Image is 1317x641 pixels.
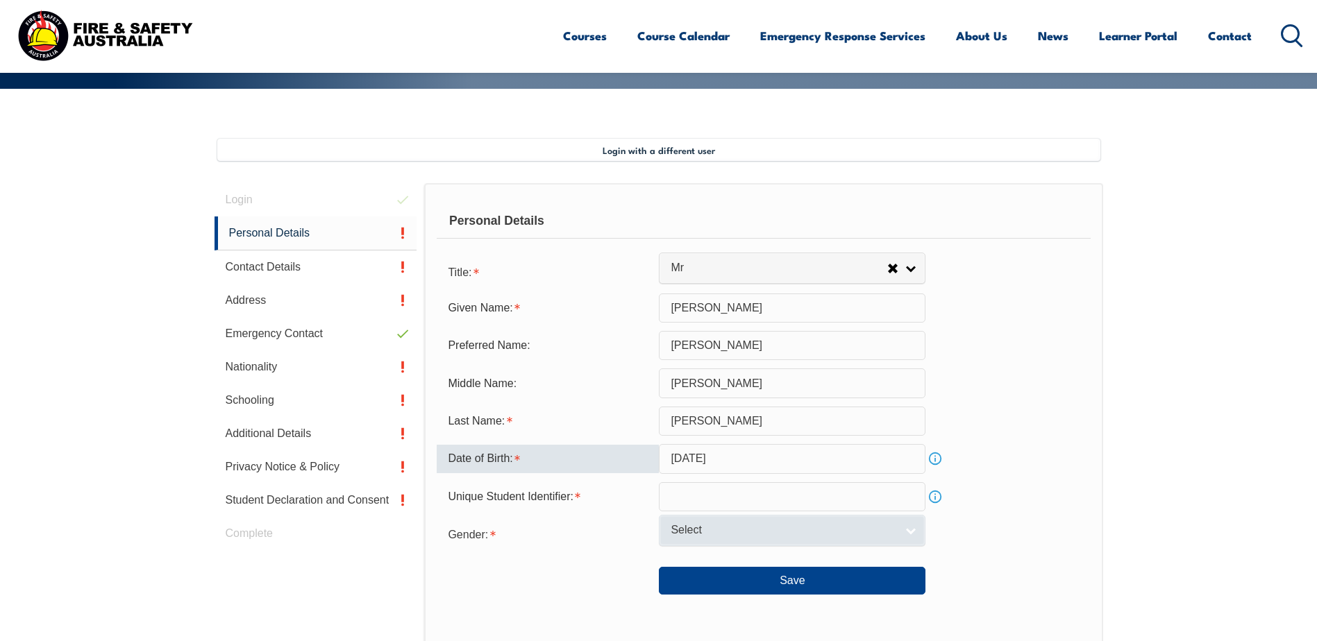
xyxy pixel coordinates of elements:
a: Contact Details [215,250,417,284]
button: Save [659,567,925,595]
span: Mr [671,261,887,275]
a: Student Declaration and Consent [215,484,417,517]
span: Login with a different user [603,144,715,155]
div: Title is required. [437,257,659,285]
a: Address [215,284,417,317]
a: Emergency Response Services [760,17,925,54]
div: Middle Name: [437,370,659,396]
div: Last Name is required. [437,408,659,434]
a: Emergency Contact [215,317,417,350]
a: Additional Details [215,417,417,450]
a: Personal Details [215,216,417,250]
a: Info [925,487,945,506]
a: Nationality [215,350,417,384]
a: Contact [1208,17,1252,54]
div: Preferred Name: [437,332,659,359]
a: Privacy Notice & Policy [215,450,417,484]
span: Gender: [448,529,488,540]
input: 10 Characters no 1, 0, O or I [659,482,925,511]
div: Gender is required. [437,520,659,547]
span: Select [671,523,896,538]
a: About Us [956,17,1007,54]
a: Info [925,449,945,468]
a: Learner Portal [1099,17,1177,54]
a: Courses [563,17,607,54]
input: Select Date... [659,444,925,473]
a: Course Calendar [637,17,730,54]
div: Date of Birth is required. [437,445,659,472]
a: Schooling [215,384,417,417]
a: News [1038,17,1068,54]
span: Title: [448,266,471,278]
div: Personal Details [437,204,1090,239]
div: Given Name is required. [437,295,659,321]
div: Unique Student Identifier is required. [437,484,659,510]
